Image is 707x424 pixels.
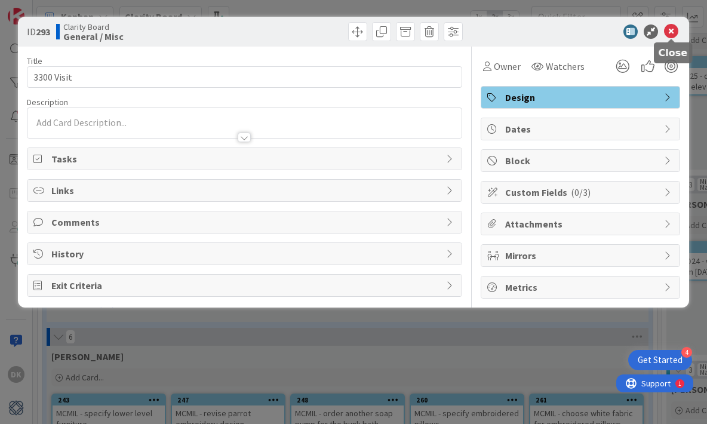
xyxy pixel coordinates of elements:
div: Open Get Started checklist, remaining modules: 4 [628,350,692,370]
span: Description [27,97,68,107]
span: Design [505,90,658,105]
input: type card name here... [27,66,463,88]
span: Block [505,153,658,168]
span: Tasks [51,152,441,166]
label: Title [27,56,42,66]
span: Exit Criteria [51,278,441,293]
div: Get Started [638,354,683,366]
div: 4 [681,347,692,358]
span: Dates [505,122,658,136]
span: Metrics [505,280,658,294]
span: Owner [494,59,521,73]
span: Support [25,2,54,16]
span: ID [27,24,50,39]
div: 1 [62,5,65,14]
span: Mirrors [505,248,658,263]
span: Custom Fields [505,185,658,199]
b: General / Misc [63,32,124,41]
span: Watchers [546,59,585,73]
span: Comments [51,215,441,229]
span: Attachments [505,217,658,231]
span: History [51,247,441,261]
span: ( 0/3 ) [571,186,591,198]
span: Links [51,183,441,198]
span: Clarity Board [63,22,124,32]
h5: Close [659,47,688,59]
b: 293 [36,26,50,38]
